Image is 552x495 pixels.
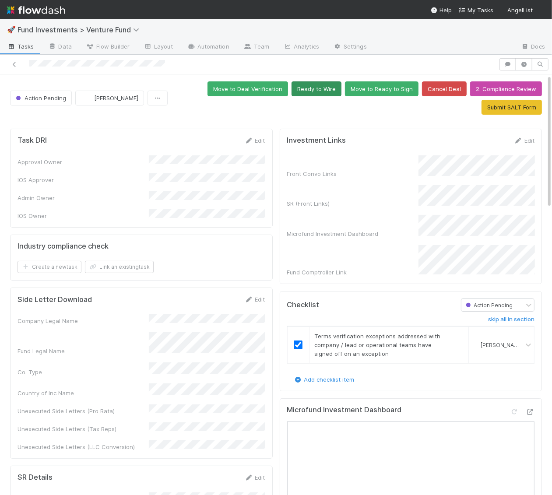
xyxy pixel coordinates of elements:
[18,347,149,355] div: Fund Legal Name
[83,94,91,102] img: avatar_6cb813a7-f212-4ca3-9382-463c76e0b247.png
[85,261,154,273] button: Link an existingtask
[472,341,479,348] img: avatar_041b9f3e-9684-4023-b9b7-2f10de55285d.png
[18,193,149,202] div: Admin Owner
[94,95,138,102] span: [PERSON_NAME]
[18,136,47,145] h5: Task DRI
[137,40,180,54] a: Layout
[422,81,467,96] button: Cancel Deal
[180,40,236,54] a: Automation
[292,81,341,96] button: Ready to Wire
[18,261,81,273] button: Create a newtask
[18,25,144,34] span: Fund Investments > Venture Fund
[18,211,149,220] div: IOS Owner
[7,26,16,33] span: 🚀
[514,137,534,144] a: Edit
[287,301,320,309] h5: Checklist
[326,40,374,54] a: Settings
[18,316,149,325] div: Company Legal Name
[18,442,149,451] div: Unexecuted Side Letters (LLC Conversion)
[7,42,34,51] span: Tasks
[287,169,418,178] div: Front Convo Links
[459,6,493,14] a: My Tasks
[488,316,534,323] h6: skip all in section
[207,81,288,96] button: Move to Deal Verification
[482,100,542,115] button: Submit SALT Form
[315,333,441,357] span: Terms verification exceptions addressed with company / lead or operational teams have signed off ...
[79,40,137,54] a: Flow Builder
[245,137,265,144] a: Edit
[294,376,355,383] a: Add checklist item
[287,406,402,414] h5: Microfund Investment Dashboard
[481,342,535,348] span: [PERSON_NAME] Wall
[18,473,53,482] h5: SR Details
[18,425,149,433] div: Unexecuted Side Letters (Tax Reps)
[245,474,265,481] a: Edit
[18,176,149,184] div: IOS Approver
[287,136,346,145] h5: Investment Links
[470,81,542,96] button: 2. Compliance Review
[18,242,109,251] h5: Industry compliance check
[18,389,149,397] div: Country of Inc Name
[514,40,552,54] a: Docs
[10,91,72,105] button: Action Pending
[464,302,513,309] span: Action Pending
[18,368,149,376] div: Co. Type
[18,295,92,304] h5: Side Letter Download
[287,229,418,238] div: Microfund Investment Dashboard
[287,268,418,277] div: Fund Comptroller Link
[287,199,418,208] div: SR (Front Links)
[18,158,149,166] div: Approval Owner
[536,6,545,15] img: avatar_041b9f3e-9684-4023-b9b7-2f10de55285d.png
[431,6,452,14] div: Help
[236,40,276,54] a: Team
[276,40,326,54] a: Analytics
[14,95,66,102] span: Action Pending
[459,7,493,14] span: My Tasks
[488,316,534,326] a: skip all in section
[75,91,144,105] button: [PERSON_NAME]
[18,407,149,415] div: Unexecuted Side Letters (Pro Rata)
[507,7,533,14] span: AngelList
[86,42,130,51] span: Flow Builder
[7,3,65,18] img: logo-inverted-e16ddd16eac7371096b0.svg
[345,81,418,96] button: Move to Ready to Sign
[245,296,265,303] a: Edit
[41,40,79,54] a: Data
